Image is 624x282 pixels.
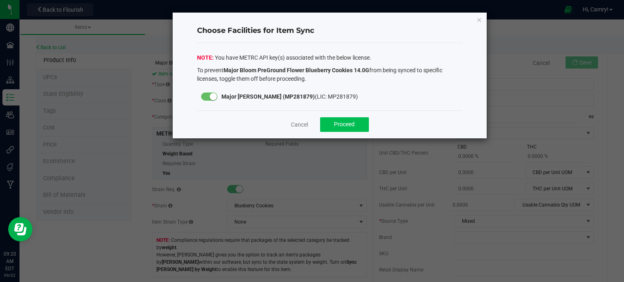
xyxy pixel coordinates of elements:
[221,93,358,100] span: (LIC: MP281879)
[197,26,463,36] h4: Choose Facilities for Item Sync
[477,15,482,24] button: Close modal
[197,54,463,85] div: You have METRC API key(s) associated with the below license.
[197,66,463,83] p: To prevent from being synced to specific licenses, toggle them off before proceeding.
[221,93,315,100] strong: Major [PERSON_NAME] (MP281879)
[223,67,369,73] strong: Major Bloom PreGround Flower Blueberry Cookies 14.0G
[334,121,355,127] span: Proceed
[8,217,32,241] iframe: Resource center
[320,117,369,132] button: Proceed
[291,121,308,129] a: Cancel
